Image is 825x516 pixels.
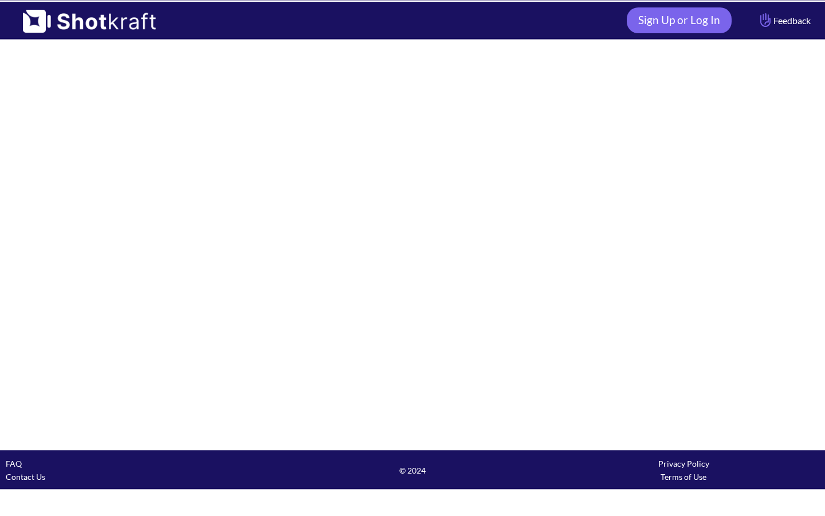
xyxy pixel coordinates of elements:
a: Sign Up or Log In [627,7,732,33]
a: Contact Us [6,472,45,482]
a: FAQ [6,459,22,468]
div: Privacy Policy [548,457,819,470]
span: Feedback [757,14,811,27]
div: Terms of Use [548,470,819,483]
img: Hand Icon [757,10,773,30]
span: © 2024 [277,464,548,477]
